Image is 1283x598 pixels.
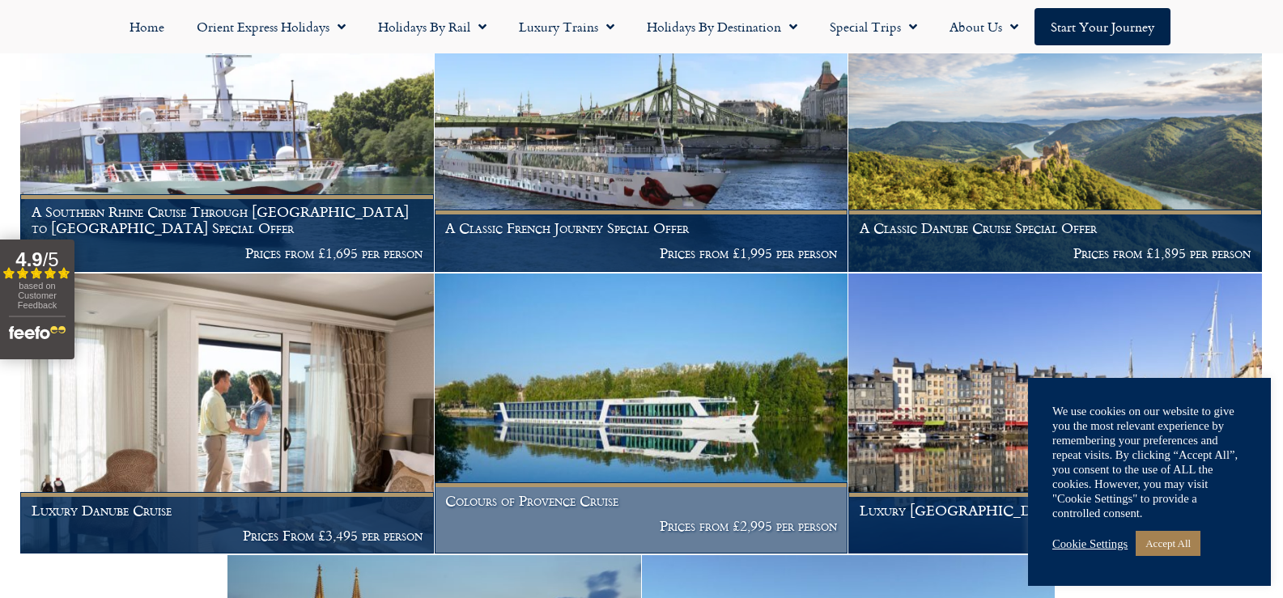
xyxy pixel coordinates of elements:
a: Colours of Provence Cruise Prices from £2,995 per person [435,274,849,555]
a: Luxury Trains [503,8,631,45]
h1: A Southern Rhine Cruise Through [GEOGRAPHIC_DATA] to [GEOGRAPHIC_DATA] Special Offer [32,204,423,235]
a: Cookie Settings [1052,537,1128,551]
h1: A Classic Danube Cruise Special Offer [860,220,1251,236]
a: Orient Express Holidays [181,8,362,45]
a: About Us [933,8,1034,45]
nav: Menu [8,8,1275,45]
a: Luxury Danube Cruise Prices From £3,495 per person [20,274,435,555]
p: Prices from £1,995 per person [445,245,837,261]
p: Prices from £1,895 per person [860,245,1251,261]
a: Start your Journey [1034,8,1170,45]
a: Luxury [GEOGRAPHIC_DATA] and Normandy Cruise Prices from £2,995 per person [848,274,1263,555]
div: We use cookies on our website to give you the most relevant experience by remembering your prefer... [1052,404,1247,520]
p: Prices from £2,995 per person [860,528,1251,544]
p: Prices From £3,495 per person [32,528,423,544]
h1: Luxury [GEOGRAPHIC_DATA] and Normandy Cruise [860,503,1251,519]
p: Prices from £1,695 per person [32,245,423,261]
a: Holidays by Destination [631,8,814,45]
a: Special Trips [814,8,933,45]
p: Prices from £2,995 per person [445,518,837,534]
a: Home [113,8,181,45]
a: Accept All [1136,531,1200,556]
h1: Luxury Danube Cruise [32,503,423,519]
h1: Colours of Provence Cruise [445,493,837,509]
a: Holidays by Rail [362,8,503,45]
h1: A Classic French Journey Special Offer [445,220,837,236]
